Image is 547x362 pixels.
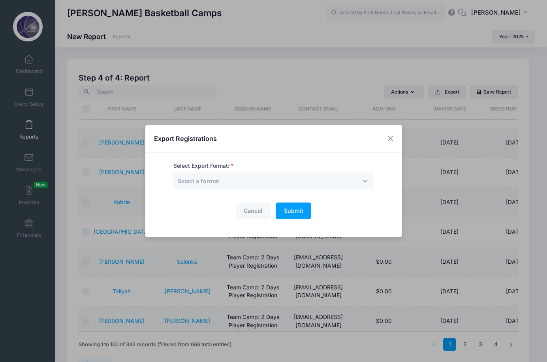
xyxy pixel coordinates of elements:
[173,173,374,189] span: Select a format
[383,131,397,146] button: Close
[284,207,303,214] span: Submit
[173,162,234,170] label: Select Export Format:
[154,134,217,143] h4: Export Registrations
[178,178,219,184] span: Select a format
[236,203,271,219] button: Cancel
[276,203,311,219] button: Submit
[178,177,219,185] span: Select a format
